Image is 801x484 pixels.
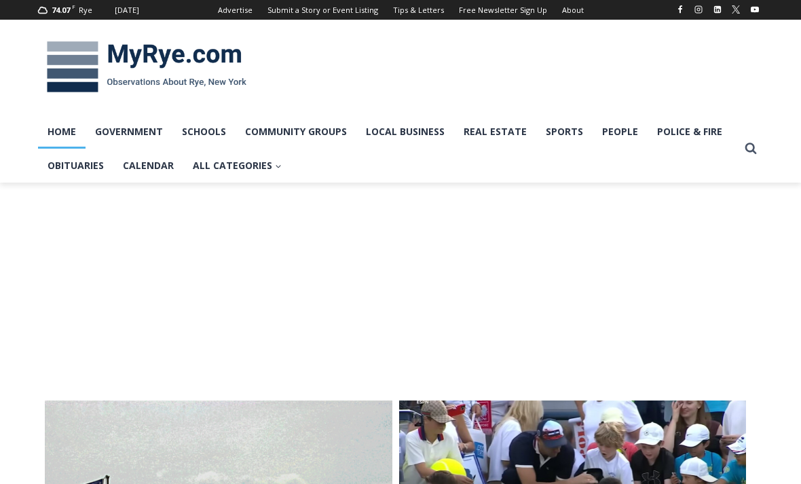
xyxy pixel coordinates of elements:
span: F [72,3,75,10]
a: Government [86,115,172,149]
a: Calendar [113,149,183,183]
a: Facebook [672,1,688,18]
a: Community Groups [236,115,356,149]
a: Home [38,115,86,149]
nav: Primary Navigation [38,115,739,183]
a: YouTube [747,1,763,18]
a: People [593,115,648,149]
a: Local Business [356,115,454,149]
img: MyRye.com [38,32,255,103]
a: Police & Fire [648,115,732,149]
button: View Search Form [739,136,763,161]
a: Instagram [690,1,707,18]
span: 74.07 [52,5,70,15]
span: All Categories [193,158,282,173]
a: Schools [172,115,236,149]
a: Real Estate [454,115,536,149]
a: All Categories [183,149,291,183]
a: Obituaries [38,149,113,183]
div: [DATE] [115,4,139,16]
a: Sports [536,115,593,149]
a: Linkedin [709,1,726,18]
a: X [728,1,744,18]
div: Rye [79,4,92,16]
